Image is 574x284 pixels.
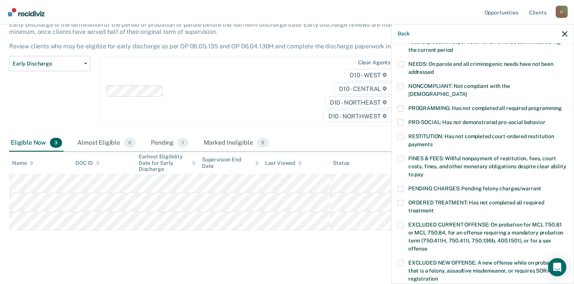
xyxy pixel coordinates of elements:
p: Early Discharge is the termination of the period of probation or parole before the full-term disc... [9,21,419,50]
div: Clear agents [358,59,390,66]
span: FINES & FEES: Willful nonpayment of restitution, fees, court costs, fines, and other monetary obl... [408,155,566,177]
div: Name [12,160,34,166]
div: Eligible Now [9,135,64,152]
div: Almost Eligible [76,135,137,152]
span: 5 [257,138,269,148]
span: NEEDS: On parole and all criminogenic needs have not been addressed [408,61,553,75]
button: Profile dropdown button [556,6,568,18]
div: Status [333,160,349,166]
span: D10 - CENTRAL [334,83,392,95]
span: D10 - NORTHEAST [325,96,392,108]
div: Pending [149,135,190,152]
span: 0 [124,138,136,148]
span: Early Discharge [13,61,81,67]
span: PRO-SOCIAL: Has not demonstrated pro-social behavior [408,119,545,125]
div: Last Viewed [265,160,302,166]
div: Open Intercom Messenger [548,258,566,276]
div: C [556,6,568,18]
button: Back [398,30,410,37]
div: DOC ID [75,160,100,166]
span: 1 [177,138,189,148]
span: EXCLUDED CURRENT OFFENSE: On probation for MCL 750.81 or MCL 750.84, for an offense requiring a m... [408,222,563,252]
span: D10 - NORTHWEST [323,110,392,122]
div: Earliest Eligibility Date for Early Discharge [139,153,196,172]
span: NONCOMPLIANT: Not compliant with the [DEMOGRAPHIC_DATA] [408,83,510,97]
img: Recidiviz [8,8,45,16]
span: RESTITUTION: Has not completed court-ordered restitution payments [408,133,554,147]
span: PROGRAMMING: Has not completed all required programming [408,105,562,111]
span: PENDING CHARGES: Pending felony charges/warrant [408,185,541,191]
span: 3 [50,138,62,148]
span: ORDERED TREATMENT: Has not completed all required treatment [408,199,544,214]
div: Supervision End Date [202,156,259,169]
div: Marked Ineligible [202,135,270,152]
span: EXCLUDED NEW OFFENSE: A new offense while on probation that is a felony, assaultive misdemeanor, ... [408,260,559,282]
span: D10 - WEST [345,69,392,81]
